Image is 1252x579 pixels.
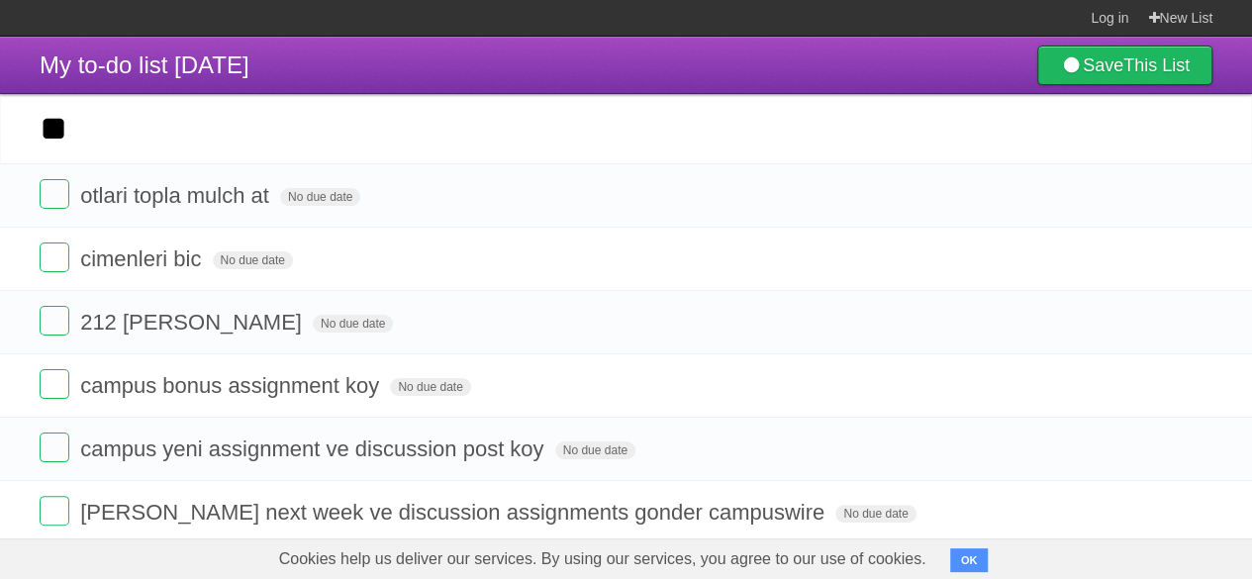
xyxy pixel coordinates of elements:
span: campus yeni assignment ve discussion post koy [80,436,548,461]
span: No due date [555,441,635,459]
span: [PERSON_NAME] next week ve discussion assignments gonder campuswire [80,500,829,525]
span: campus bonus assignment koy [80,373,384,398]
span: No due date [390,378,470,396]
span: No due date [280,188,360,206]
label: Done [40,496,69,526]
span: No due date [213,251,293,269]
b: This List [1123,55,1190,75]
span: cimenleri bic [80,246,206,271]
span: 212 [PERSON_NAME] [80,310,307,335]
label: Done [40,179,69,209]
button: OK [950,548,989,572]
span: No due date [835,505,915,523]
span: otlari topla mulch at [80,183,274,208]
label: Done [40,369,69,399]
span: Cookies help us deliver our services. By using our services, you agree to our use of cookies. [259,539,946,579]
a: SaveThis List [1037,46,1212,85]
span: My to-do list [DATE] [40,51,249,78]
label: Done [40,242,69,272]
label: Done [40,433,69,462]
label: Done [40,306,69,336]
span: No due date [313,315,393,333]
